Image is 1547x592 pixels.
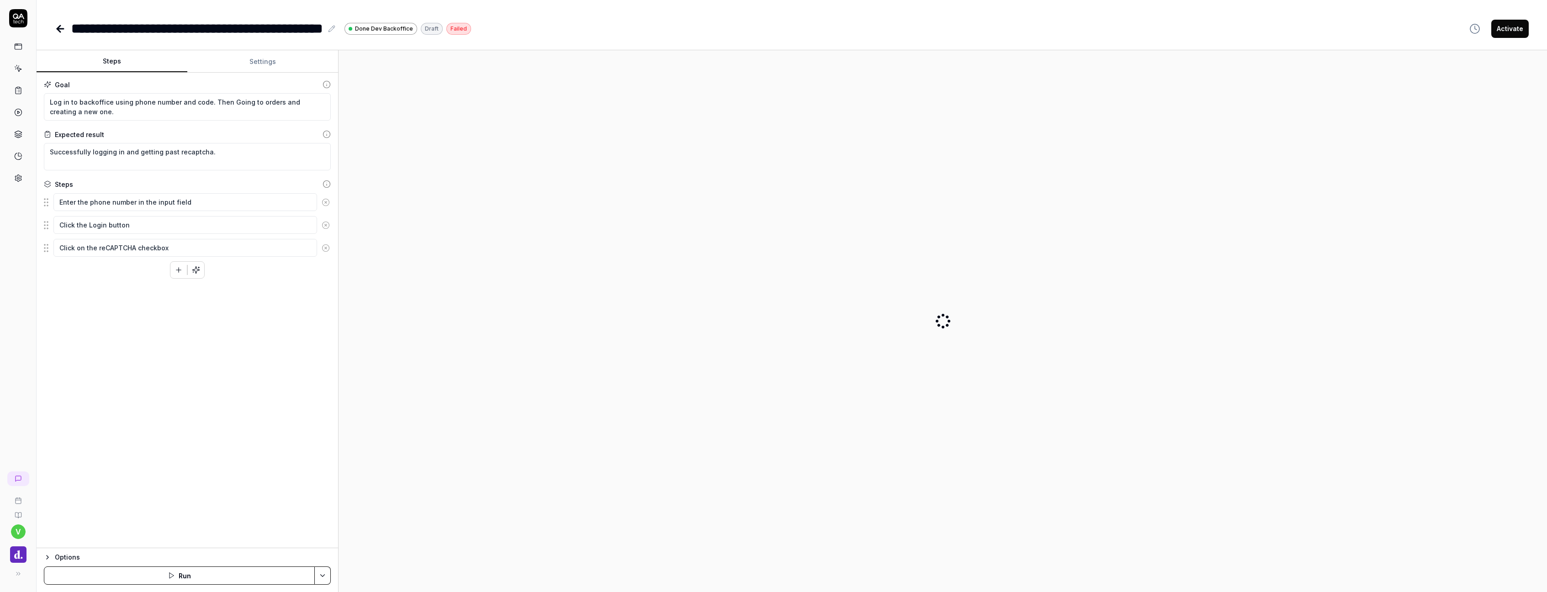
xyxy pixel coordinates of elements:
button: v [11,524,26,539]
button: Remove step [317,239,334,257]
button: Activate [1491,20,1529,38]
button: Remove step [317,193,334,211]
button: Run [44,566,315,585]
button: Options [44,552,331,563]
button: Done Logo [4,539,32,565]
a: Done Dev Backoffice [344,22,417,35]
div: Suggestions [44,193,331,212]
button: Steps [37,51,187,73]
div: Steps [55,180,73,189]
span: Done Dev Backoffice [355,25,413,33]
button: View version history [1464,20,1486,38]
button: Remove step [317,216,334,234]
div: Expected result [55,130,104,139]
div: Failed [446,23,471,35]
a: New conversation [7,471,29,486]
button: Settings [187,51,338,73]
div: Draft [421,23,443,35]
div: Suggestions [44,238,331,258]
div: Options [55,552,331,563]
a: Book a call with us [4,490,32,504]
a: Documentation [4,504,32,519]
div: Goal [55,80,70,90]
img: Done Logo [10,546,26,563]
div: Suggestions [44,216,331,235]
